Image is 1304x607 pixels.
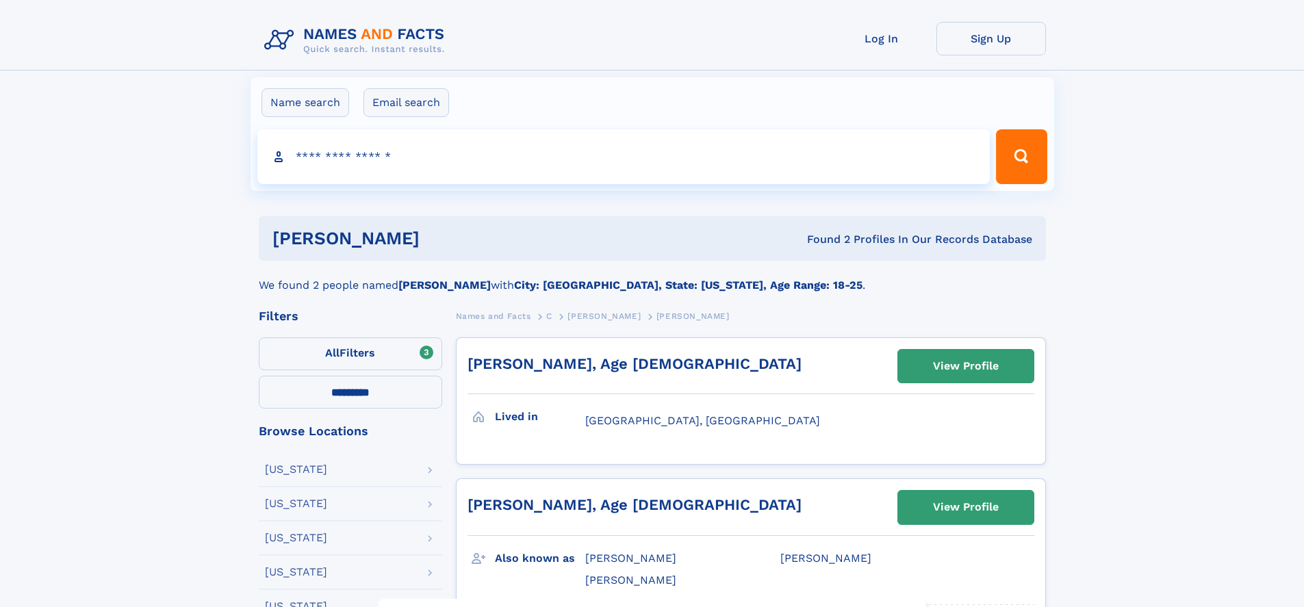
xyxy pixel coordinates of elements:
div: Found 2 Profiles In Our Records Database [613,232,1032,247]
span: [PERSON_NAME] [656,311,730,321]
img: Logo Names and Facts [259,22,456,59]
div: We found 2 people named with . [259,261,1046,294]
h3: Lived in [495,405,585,428]
input: search input [257,129,990,184]
span: [PERSON_NAME] [585,552,676,565]
div: Browse Locations [259,425,442,437]
div: View Profile [933,350,999,382]
a: View Profile [898,491,1034,524]
div: Filters [259,310,442,322]
a: [PERSON_NAME], Age [DEMOGRAPHIC_DATA] [468,496,802,513]
div: [US_STATE] [265,532,327,543]
a: Log In [827,22,936,55]
span: [PERSON_NAME] [780,552,871,565]
label: Name search [261,88,349,117]
a: Sign Up [936,22,1046,55]
div: [US_STATE] [265,567,327,578]
span: C [546,311,552,321]
b: [PERSON_NAME] [398,279,491,292]
div: View Profile [933,491,999,523]
a: Names and Facts [456,307,531,324]
span: [GEOGRAPHIC_DATA], [GEOGRAPHIC_DATA] [585,414,820,427]
h3: Also known as [495,547,585,570]
label: Filters [259,337,442,370]
a: View Profile [898,350,1034,383]
button: Search Button [996,129,1047,184]
span: [PERSON_NAME] [585,573,676,586]
a: C [546,307,552,324]
div: [US_STATE] [265,464,327,475]
a: [PERSON_NAME], Age [DEMOGRAPHIC_DATA] [468,355,802,372]
span: All [325,346,340,359]
div: [US_STATE] [265,498,327,509]
span: [PERSON_NAME] [567,311,641,321]
h1: [PERSON_NAME] [272,230,613,247]
a: [PERSON_NAME] [567,307,641,324]
label: Email search [363,88,449,117]
b: City: [GEOGRAPHIC_DATA], State: [US_STATE], Age Range: 18-25 [514,279,862,292]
